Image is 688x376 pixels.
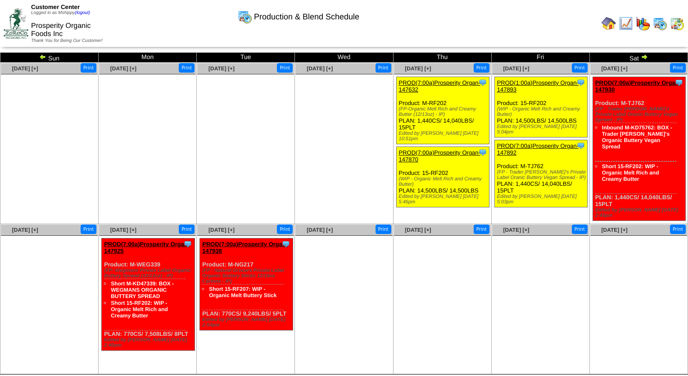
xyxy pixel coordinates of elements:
[593,77,686,221] div: Product: M-TJ762 PLAN: 1,440CS / 14,040LBS / 15PLT
[670,16,684,31] img: calendarinout.gif
[4,8,28,38] img: ZoRoCo_Logo(Green%26Foil)%20jpg.webp
[399,194,489,205] div: Edited by [PERSON_NAME] [DATE] 5:46pm
[0,53,99,63] td: Sun
[307,65,333,72] a: [DATE] [+]
[595,79,681,93] a: PROD(7:00a)Prosperity Organ-147930
[674,78,683,87] img: Tooltip
[254,12,359,22] span: Production & Blend Schedule
[307,227,333,233] a: [DATE] [+]
[595,106,686,123] div: (FP - Trader [PERSON_NAME]'s Private Label Oranic Buttery Vegan Spread - IP)
[602,163,659,182] a: Short 15-RF202: WIP - Organic Melt Rich and Creamy Butter
[405,227,431,233] a: [DATE] [+]
[179,225,195,234] button: Print
[12,227,38,233] a: [DATE] [+]
[636,16,650,31] img: graph.gif
[405,65,431,72] a: [DATE] [+]
[12,65,38,72] a: [DATE] [+]
[295,53,393,63] td: Wed
[197,53,295,63] td: Tue
[497,79,579,93] a: PROD(1:00a)Prosperity Organ-147893
[376,225,391,234] button: Print
[494,77,588,138] div: Product: 15-RF202 PLAN: 14,500LBS / 14,500LBS
[399,79,480,93] a: PROD(7:00a)Prosperity Organ-147632
[183,239,192,248] img: Tooltip
[376,63,391,73] button: Print
[576,141,585,150] img: Tooltip
[399,176,489,187] div: (WIP - Organic Melt Rich and Creamy Butter)
[503,65,529,72] a: [DATE] [+]
[75,10,90,15] a: (logout)
[474,63,489,73] button: Print
[31,10,90,15] span: Logged in as Mshippy
[497,142,579,156] a: PROD(7:00a)Prosperity Organ-147892
[31,22,91,38] span: Prosperity Organic Foods Inc
[474,225,489,234] button: Print
[595,207,686,218] div: Edited by [PERSON_NAME] [DATE] 2:45pm
[576,78,585,87] img: Tooltip
[602,16,616,31] img: home.gif
[670,63,686,73] button: Print
[589,53,688,63] td: Sat
[81,63,96,73] button: Print
[99,53,197,63] td: Mon
[399,149,480,163] a: PROD(7:00a)Prosperity Organ-147870
[209,286,276,298] a: Short 15-RF207: WIP - Organic Melt Buttery Stick
[111,280,174,299] a: Short M-KD47339: BOX - WEGMANS ORGANIC BUTTERY SPREAD
[281,239,290,248] img: Tooltip
[208,65,235,72] a: [DATE] [+]
[104,268,195,279] div: (FP- Wegmans Private Label Organic Buttery Spread (12/13oz) - IP)
[572,63,588,73] button: Print
[396,77,489,144] div: Product: M-RF202 PLAN: 1,440CS / 14,040LBS / 15PLT
[202,241,288,254] a: PROD(7:00a)Prosperity Organ-147938
[572,225,588,234] button: Print
[653,16,667,31] img: calendarprod.gif
[104,337,195,348] div: Edited by [PERSON_NAME] [DATE] 2:40pm
[277,63,293,73] button: Print
[202,268,293,284] div: (FP - Natural Grocers Private Label Organic Buttery Sticks 12/16oz Cartons - IP)
[503,227,529,233] a: [DATE] [+]
[497,124,588,135] div: Edited by [PERSON_NAME] [DATE] 5:04pm
[110,65,136,72] a: [DATE] [+]
[39,53,46,60] img: arrowleft.gif
[619,16,633,31] img: line_graph.gif
[238,9,252,24] img: calendarprod.gif
[31,4,80,10] span: Customer Center
[102,238,195,351] div: Product: M-WEG339 PLAN: 770CS / 7,508LBS / 8PLT
[81,225,96,234] button: Print
[670,225,686,234] button: Print
[104,241,190,254] a: PROD(7:00a)Prosperity Organ-147925
[396,147,489,207] div: Product: 15-RF202 PLAN: 14,500LBS / 14,500LBS
[602,227,628,233] a: [DATE] [+]
[641,53,648,60] img: arrowright.gif
[478,78,487,87] img: Tooltip
[110,227,136,233] a: [DATE] [+]
[31,38,103,43] span: Thank You for Being Our Customer!
[393,53,491,63] td: Thu
[494,140,588,207] div: Product: M-TJ762 PLAN: 1,440CS / 14,040LBS / 15PLT
[491,53,589,63] td: Fri
[399,131,489,142] div: Edited by [PERSON_NAME] [DATE] 10:51pm
[478,148,487,157] img: Tooltip
[602,124,672,150] a: Inbound M-KD75762: BOX - Trader [PERSON_NAME]'s Organic Buttery Vegan Spread
[200,238,293,330] div: Product: M-NG217 PLAN: 770CS / 9,240LBS / 5PLT
[399,106,489,117] div: (FP-Organic Melt Rich and Creamy Butter (12/13oz) - IP)
[602,65,628,72] a: [DATE] [+]
[277,225,293,234] button: Print
[111,300,168,319] a: Short 15-RF202: WIP - Organic Melt Rich and Creamy Butter
[208,227,235,233] a: [DATE] [+]
[202,317,293,328] div: Edited by [PERSON_NAME] [DATE] 2:54pm
[497,170,588,180] div: (FP - Trader [PERSON_NAME]'s Private Label Oranic Buttery Vegan Spread - IP)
